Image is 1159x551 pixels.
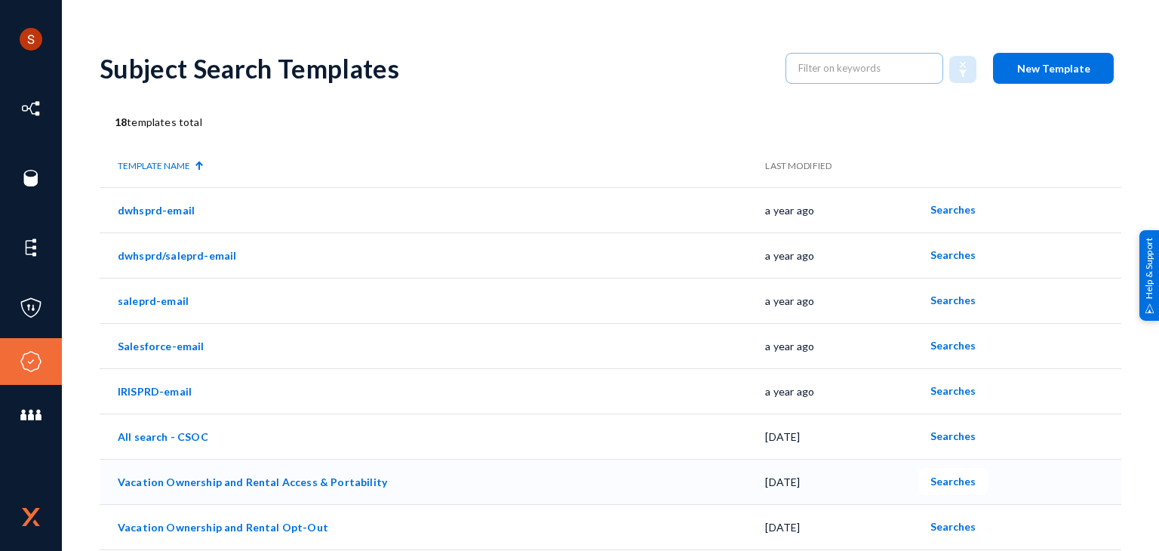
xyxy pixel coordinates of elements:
[118,294,189,307] a: saleprd-email
[765,504,918,549] td: [DATE]
[930,294,976,306] span: Searches
[20,97,42,120] img: icon-inventory.svg
[118,521,328,534] a: Vacation Ownership and Rental Opt-Out
[20,28,42,51] img: ACg8ocLCHWB70YVmYJSZIkanuWRMiAOKj9BOxslbKTvretzi-06qRA=s96-c
[930,475,976,488] span: Searches
[1145,303,1154,313] img: help_support.svg
[20,167,42,189] img: icon-sources.svg
[993,53,1114,84] button: New Template
[100,53,770,84] div: Subject Search Templates
[765,459,918,504] td: [DATE]
[918,332,988,359] button: Searches
[765,368,918,414] td: a year ago
[118,159,765,173] div: Template Name
[118,385,192,398] a: IRISPRD-email
[118,204,195,217] a: dwhsprd-email
[1139,230,1159,321] div: Help & Support
[918,468,988,495] button: Searches
[115,115,127,128] b: 18
[118,476,387,488] a: Vacation Ownership and Rental Access & Portability
[930,203,976,216] span: Searches
[918,513,988,540] button: Searches
[118,249,236,262] a: dwhsprd/saleprd-email
[118,430,208,443] a: All search - CSOC
[765,187,918,232] td: a year ago
[20,350,42,373] img: icon-compliance.svg
[918,196,988,223] button: Searches
[765,414,918,459] td: [DATE]
[930,248,976,261] span: Searches
[118,340,204,352] a: Salesforce-email
[118,159,190,173] div: Template Name
[930,384,976,397] span: Searches
[20,236,42,259] img: icon-elements.svg
[100,114,1121,130] div: templates total
[930,429,976,442] span: Searches
[765,323,918,368] td: a year ago
[20,404,42,426] img: icon-members.svg
[765,278,918,323] td: a year ago
[930,520,976,533] span: Searches
[918,242,988,269] button: Searches
[918,377,988,405] button: Searches
[918,423,988,450] button: Searches
[798,57,931,79] input: Filter on keywords
[20,297,42,319] img: icon-policies.svg
[765,145,918,187] th: Last Modified
[930,339,976,352] span: Searches
[765,232,918,278] td: a year ago
[918,287,988,314] button: Searches
[1017,62,1090,75] span: New Template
